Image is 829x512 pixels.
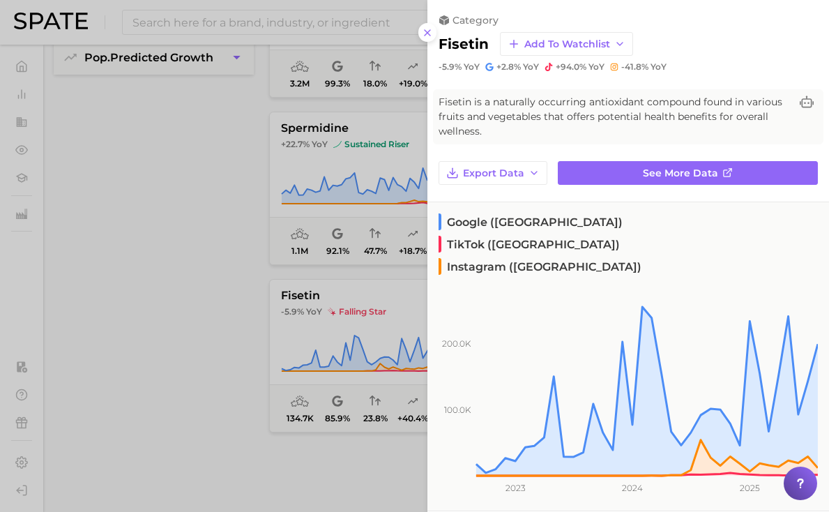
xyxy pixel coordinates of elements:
button: Export Data [439,161,547,185]
button: Add to Watchlist [500,32,633,56]
span: category [452,14,499,27]
span: See more data [643,167,718,179]
span: Fisetin is a naturally occurring antioxidant compound found in various fruits and vegetables that... [439,95,790,139]
span: Export Data [463,167,524,179]
span: Google ([GEOGRAPHIC_DATA]) [439,213,623,230]
a: See more data [558,161,818,185]
span: +2.8% [496,61,521,72]
span: -41.8% [621,61,648,72]
span: YoY [523,61,539,73]
span: TikTok ([GEOGRAPHIC_DATA]) [439,236,620,253]
span: YoY [464,61,480,73]
h2: fisetin [439,36,489,52]
span: YoY [588,61,604,73]
span: YoY [651,61,667,73]
span: +94.0% [556,61,586,72]
tspan: 2024 [622,483,643,493]
span: -5.9% [439,61,462,72]
span: Instagram ([GEOGRAPHIC_DATA]) [439,258,641,275]
tspan: 2025 [740,483,760,493]
tspan: 2023 [505,483,526,493]
span: Add to Watchlist [524,38,610,50]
